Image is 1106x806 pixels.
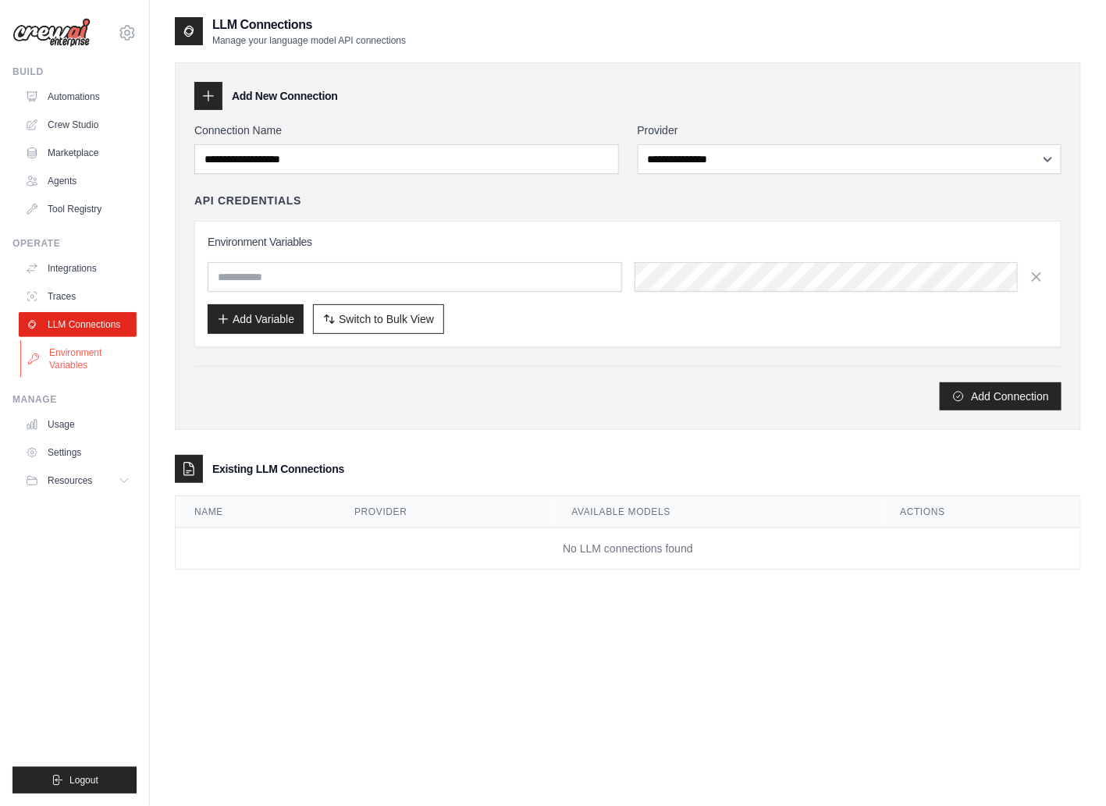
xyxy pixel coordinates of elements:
[212,461,344,477] h3: Existing LLM Connections
[12,393,137,406] div: Manage
[881,496,1080,528] th: Actions
[19,140,137,165] a: Marketplace
[212,34,406,47] p: Manage your language model API connections
[19,112,137,137] a: Crew Studio
[208,234,1048,250] h3: Environment Variables
[19,284,137,309] a: Traces
[232,88,338,104] h3: Add New Connection
[339,311,434,327] span: Switch to Bulk View
[19,440,137,465] a: Settings
[19,312,137,337] a: LLM Connections
[313,304,444,334] button: Switch to Bulk View
[19,197,137,222] a: Tool Registry
[19,468,137,493] button: Resources
[336,496,553,528] th: Provider
[12,767,137,794] button: Logout
[48,474,92,487] span: Resources
[638,122,1062,138] label: Provider
[194,193,301,208] h4: API Credentials
[212,16,406,34] h2: LLM Connections
[176,496,336,528] th: Name
[19,84,137,109] a: Automations
[19,256,137,281] a: Integrations
[69,774,98,786] span: Logout
[208,304,304,334] button: Add Variable
[12,18,91,48] img: Logo
[194,122,619,138] label: Connection Name
[940,382,1062,410] button: Add Connection
[12,66,137,78] div: Build
[12,237,137,250] div: Operate
[176,528,1080,570] td: No LLM connections found
[19,169,137,194] a: Agents
[19,412,137,437] a: Usage
[553,496,882,528] th: Available Models
[20,340,138,378] a: Environment Variables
